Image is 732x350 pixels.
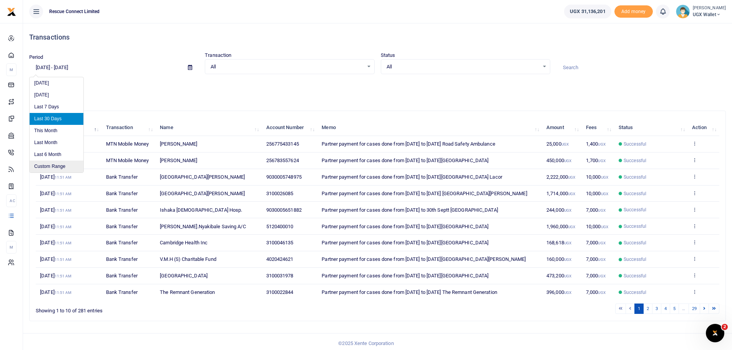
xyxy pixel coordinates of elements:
[598,241,605,245] small: UGX
[156,119,262,136] th: Name: activate to sort column ascending
[624,272,646,279] span: Successful
[55,257,72,262] small: 11:51 AM
[601,225,608,229] small: UGX
[598,142,605,146] small: UGX
[387,63,539,71] span: All
[722,324,728,330] span: 2
[561,5,614,18] li: Wallet ballance
[6,194,17,207] li: Ac
[614,5,653,18] li: Toup your wallet
[586,256,606,262] span: 7,000
[601,192,608,196] small: UGX
[624,239,646,246] span: Successful
[693,5,726,12] small: [PERSON_NAME]
[643,304,652,314] a: 2
[106,289,138,295] span: Bank Transfer
[30,125,83,137] li: This Month
[676,5,726,18] a: profile-user [PERSON_NAME] UGX Wallet
[29,61,182,74] input: select period
[322,207,498,213] span: Partner payment for cases done from [DATE] to 30th Septt [GEOGRAPHIC_DATA]
[40,256,71,262] span: [DATE]
[564,290,571,295] small: UGX
[160,240,207,245] span: Cambridge Health Inc
[266,289,294,295] span: 3100022844
[106,224,138,229] span: Bank Transfer
[7,8,16,14] a: logo-small logo-large logo-large
[322,240,488,245] span: Partner payment for cases done from [DATE] to [DATE][GEOGRAPHIC_DATA]
[568,175,575,179] small: UGX
[40,240,71,245] span: [DATE]
[586,224,608,229] span: 10,000
[598,274,605,278] small: UGX
[266,158,299,163] span: 256783557624
[586,207,606,213] span: 7,000
[101,119,156,136] th: Transaction: activate to sort column ascending
[624,256,646,263] span: Successful
[106,141,149,147] span: MTN Mobile Money
[546,224,575,229] span: 1,960,000
[546,191,575,196] span: 1,714,000
[542,119,582,136] th: Amount: activate to sort column ascending
[55,241,72,245] small: 11:51 AM
[564,257,571,262] small: UGX
[30,137,83,149] li: Last Month
[570,8,605,15] span: UGX 31,136,201
[586,174,608,180] span: 10,000
[266,240,294,245] span: 3100046135
[6,241,17,254] li: M
[55,192,72,196] small: 11:51 AM
[614,8,653,14] a: Add money
[55,208,72,212] small: 11:51 AM
[689,304,700,314] a: 29
[106,256,138,262] span: Bank Transfer
[568,192,575,196] small: UGX
[317,119,542,136] th: Memo: activate to sort column ascending
[40,224,71,229] span: [DATE]
[30,161,83,173] li: Custom Range
[624,190,646,197] span: Successful
[266,174,302,180] span: 9030005748975
[546,207,571,213] span: 244,000
[262,119,317,136] th: Account Number: activate to sort column ascending
[7,7,16,17] img: logo-small
[564,5,611,18] a: UGX 31,136,201
[598,290,605,295] small: UGX
[624,157,646,164] span: Successful
[322,273,488,279] span: Partner payment for cases done from [DATE] to [DATE][GEOGRAPHIC_DATA]
[546,141,569,147] span: 25,000
[598,208,605,212] small: UGX
[624,223,646,230] span: Successful
[29,33,726,41] h4: Transactions
[30,101,83,113] li: Last 7 Days
[160,256,216,262] span: V.M.H (S) Charitable Fund
[40,174,71,180] span: [DATE]
[6,63,17,76] li: M
[160,141,197,147] span: [PERSON_NAME]
[564,241,571,245] small: UGX
[652,304,661,314] a: 3
[55,274,72,278] small: 11:51 AM
[29,83,726,91] p: Download
[634,304,644,314] a: 1
[106,240,138,245] span: Bank Transfer
[160,273,207,279] span: [GEOGRAPHIC_DATA]
[693,11,726,18] span: UGX Wallet
[29,53,43,61] label: Period
[322,158,488,163] span: Partner payment for cases done from [DATE] to [DATE][GEOGRAPHIC_DATA]
[706,324,724,342] iframe: Intercom live chat
[55,175,72,179] small: 11:51 AM
[586,289,606,295] span: 7,000
[266,256,294,262] span: 4020424621
[586,273,606,279] span: 7,000
[106,158,149,163] span: MTN Mobile Money
[36,303,317,315] div: Showing 1 to 10 of 281 entries
[40,273,71,279] span: [DATE]
[676,5,690,18] img: profile-user
[688,119,719,136] th: Action: activate to sort column ascending
[322,224,488,229] span: Partner payment for cases done from [DATE] to [DATE][GEOGRAPHIC_DATA]
[55,290,72,295] small: 11:51 AM
[624,174,646,181] span: Successful
[322,141,495,147] span: Partner payment for cases done from [DATE] to [DATE] Road Safety Ambulance
[160,224,246,229] span: [PERSON_NAME].Nyakibale Saving A/C
[40,191,71,196] span: [DATE]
